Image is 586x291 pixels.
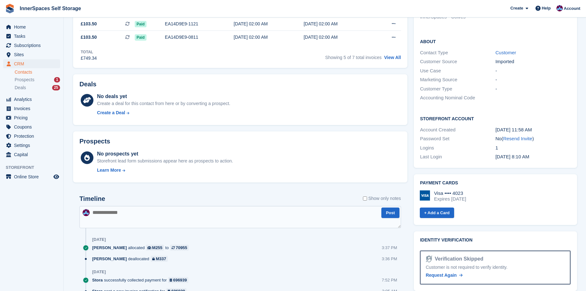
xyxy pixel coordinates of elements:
[135,34,146,41] span: Paid
[420,67,495,75] div: Use Case
[170,245,189,251] a: 70955
[382,245,397,251] div: 3:37 PM
[3,95,60,104] a: menu
[420,115,571,122] h2: Storefront Account
[54,77,60,83] div: 1
[234,21,303,27] div: [DATE] 02:00 AM
[81,34,97,41] span: £103.50
[420,94,495,102] div: Accounting Nominal Code
[3,59,60,68] a: menu
[434,190,466,196] div: Visa •••• 4023
[501,136,534,141] span: ( )
[173,277,187,283] div: 696939
[3,172,60,181] a: menu
[3,32,60,41] a: menu
[426,272,463,279] a: Request Again
[83,209,90,216] img: Paul Allo
[168,277,189,283] a: 696939
[3,23,60,31] a: menu
[5,4,15,13] img: stora-icon-8386f47178a22dfd0bd8f6a31ec36ba5ce8667c1dd55bd0f319d3a0aa187defe.svg
[234,34,303,41] div: [DATE] 02:00 AM
[151,256,168,262] a: M337
[92,277,103,283] span: Stora
[17,3,84,14] a: InnerSpaces Self Storage
[420,153,495,161] div: Last Login
[81,49,97,55] div: Total
[303,21,373,27] div: [DATE] 02:00 AM
[14,113,52,122] span: Pricing
[92,277,192,283] div: successfully collected payment for
[303,34,373,41] div: [DATE] 02:00 AM
[510,5,523,11] span: Create
[495,58,571,65] div: Imported
[503,136,532,141] a: Resend Invite
[556,5,563,11] img: Paul Allo
[434,196,466,202] div: Expires [DATE]
[79,138,110,145] h2: Prospects
[420,126,495,134] div: Account Created
[176,245,187,251] div: 70955
[15,69,60,75] a: Contacts
[3,50,60,59] a: menu
[146,245,164,251] a: M255
[420,85,495,93] div: Customer Type
[15,85,26,91] span: Deals
[3,132,60,141] a: menu
[382,277,397,283] div: 7:52 PM
[420,181,571,186] h2: Payment cards
[14,172,52,181] span: Online Store
[382,256,397,262] div: 3:36 PM
[363,195,401,202] label: Show only notes
[15,76,60,83] a: Prospects 1
[152,245,163,251] div: M255
[420,76,495,83] div: Marketing Source
[426,264,565,271] div: Customer is not required to verify identity.
[14,104,52,113] span: Invoices
[14,50,52,59] span: Sites
[52,85,60,90] div: 25
[381,208,399,218] button: Post
[495,85,571,93] div: -
[14,141,52,150] span: Settings
[426,255,432,262] img: Identity Verification Ready
[420,208,454,218] a: + Add a Card
[564,5,580,12] span: Account
[3,122,60,131] a: menu
[495,154,529,159] time: 2025-03-09 08:10:28 UTC
[15,84,60,91] a: Deals 25
[14,23,52,31] span: Home
[79,195,105,202] h2: Timeline
[92,237,106,242] div: [DATE]
[14,41,52,50] span: Subscriptions
[6,164,63,171] span: Storefront
[495,76,571,83] div: -
[432,255,483,263] div: Verification Skipped
[495,144,571,152] div: 1
[3,113,60,122] a: menu
[14,32,52,41] span: Tasks
[92,269,106,274] div: [DATE]
[92,245,127,251] span: [PERSON_NAME]
[97,100,230,107] div: Create a deal for this contact from here or by converting a prospect.
[420,135,495,142] div: Password Set
[97,167,121,174] div: Learn More
[14,122,52,131] span: Coupons
[3,41,60,50] a: menu
[156,256,166,262] div: M337
[97,109,125,116] div: Create a Deal
[97,167,233,174] a: Learn More
[14,150,52,159] span: Capital
[165,34,234,41] div: EA14D9E9-0811
[420,144,495,152] div: Logins
[15,77,34,83] span: Prospects
[81,55,97,62] div: £749.34
[97,150,233,158] div: No prospects yet
[420,49,495,56] div: Contact Type
[79,81,96,88] h2: Deals
[92,256,171,262] div: deallocated
[495,126,571,134] div: [DATE] 11:58 AM
[92,245,192,251] div: allocated to
[325,55,381,60] span: Showing 5 of 7 total invoices
[420,190,430,201] img: Visa Logo
[14,59,52,68] span: CRM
